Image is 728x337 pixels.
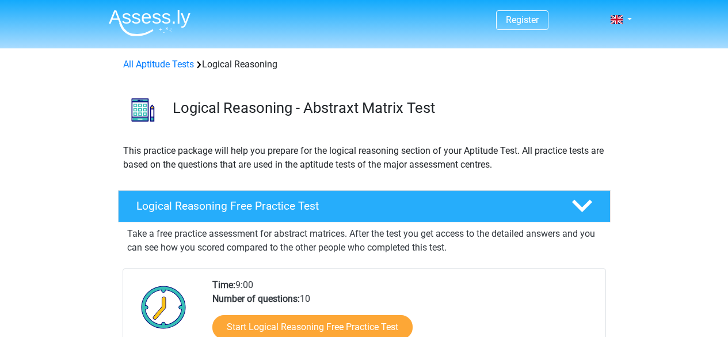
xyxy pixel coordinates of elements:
[113,190,615,222] a: Logical Reasoning Free Practice Test
[173,99,601,117] h3: Logical Reasoning - Abstraxt Matrix Test
[123,144,605,172] p: This practice package will help you prepare for the logical reasoning section of your Aptitude Te...
[123,59,194,70] a: All Aptitude Tests
[135,278,193,336] img: Clock
[212,293,300,304] b: Number of questions:
[119,85,167,134] img: logical reasoning
[109,9,190,36] img: Assessly
[506,14,539,25] a: Register
[119,58,610,71] div: Logical Reasoning
[136,199,553,213] h4: Logical Reasoning Free Practice Test
[212,279,235,290] b: Time:
[127,227,601,255] p: Take a free practice assessment for abstract matrices. After the test you get access to the detai...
